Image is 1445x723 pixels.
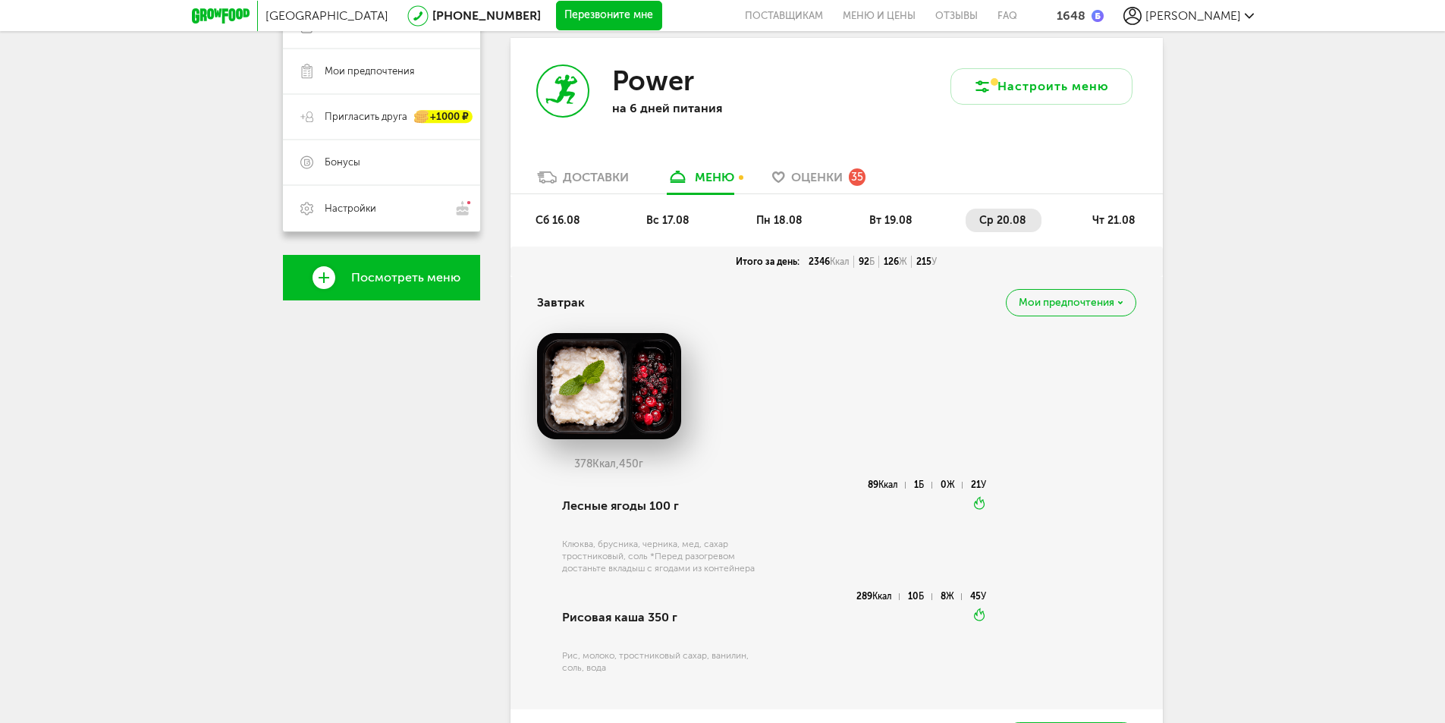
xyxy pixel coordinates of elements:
[562,480,772,532] div: Лесные ягоды 100 г
[731,256,804,268] div: Итого за день:
[1145,8,1241,23] span: [PERSON_NAME]
[536,214,580,227] span: сб 16.08
[556,1,662,31] button: Перезвоните мне
[919,591,924,602] span: Б
[931,256,937,267] span: У
[1092,214,1136,227] span: чт 21.08
[639,457,643,470] span: г
[756,214,803,227] span: пн 18.08
[970,593,986,600] div: 45
[899,256,907,267] span: Ж
[912,256,941,268] div: 215
[283,49,480,94] a: Мои предпочтения
[283,255,480,300] a: Посмотреть меню
[1092,10,1104,22] img: bonus_b.cdccf46.png
[537,288,585,317] h4: Завтрак
[1019,297,1114,308] span: Мои предпочтения
[947,479,955,490] span: Ж
[592,457,619,470] span: Ккал,
[325,202,376,215] span: Настройки
[325,64,414,78] span: Мои предпочтения
[325,156,360,169] span: Бонусы
[265,8,388,23] span: [GEOGRAPHIC_DATA]
[1057,8,1085,23] div: 1648
[325,110,407,124] span: Пригласить друга
[791,170,843,184] span: Оценки
[659,169,742,193] a: меню
[563,170,629,184] div: Доставки
[946,591,954,602] span: Ж
[830,256,850,267] span: Ккал
[612,101,809,115] p: на 6 дней питания
[646,214,690,227] span: вс 17.08
[283,140,480,185] a: Бонусы
[537,333,681,439] img: big_vyEZvDQ4mIMBl8g8.png
[537,458,681,470] div: 378 450
[765,169,873,193] a: Оценки 35
[804,256,854,268] div: 2346
[941,482,963,489] div: 0
[919,479,924,490] span: Б
[283,94,480,140] a: Пригласить друга +1000 ₽
[849,168,865,185] div: 35
[283,185,480,231] a: Настройки
[854,256,879,268] div: 92
[869,256,875,267] span: Б
[879,256,912,268] div: 126
[908,593,931,600] div: 10
[415,111,473,124] div: +1000 ₽
[562,649,772,674] div: Рис, молоко, тростниковый сахар, ванилин, соль, вода
[856,593,900,600] div: 289
[914,482,931,489] div: 1
[950,68,1132,105] button: Настроить меню
[971,482,986,489] div: 21
[869,214,913,227] span: вт 19.08
[981,591,986,602] span: У
[872,591,892,602] span: Ккал
[878,479,898,490] span: Ккал
[941,593,962,600] div: 8
[868,482,906,489] div: 89
[529,169,636,193] a: Доставки
[981,479,986,490] span: У
[612,64,694,97] h3: Power
[979,214,1026,227] span: ср 20.08
[695,170,734,184] div: меню
[351,271,460,284] span: Посмотреть меню
[562,592,772,643] div: Рисовая каша 350 г
[432,8,541,23] a: [PHONE_NUMBER]
[562,538,772,574] div: Клюква, брусника, черника, мед, сахар тростниковый, соль *Перед разогревом достаньте вкладыш с яг...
